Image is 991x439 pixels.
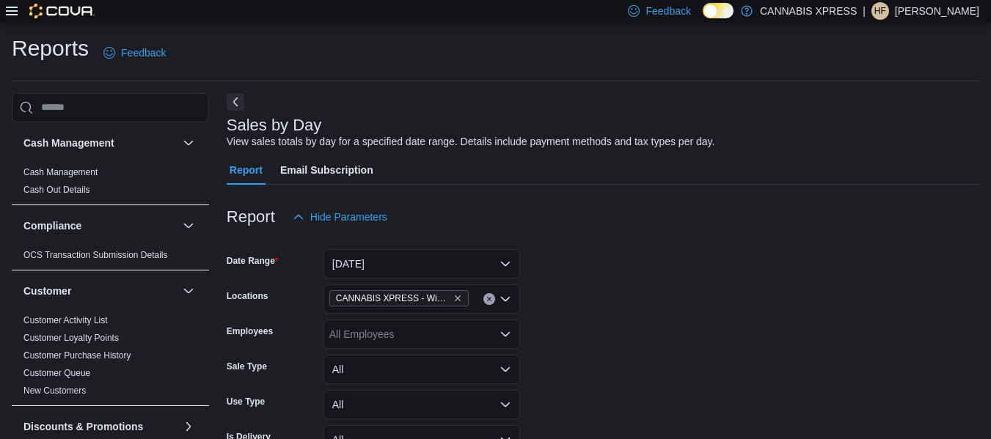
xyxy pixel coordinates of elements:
[703,3,734,18] input: Dark Mode
[483,293,495,305] button: Clear input
[23,332,119,344] span: Customer Loyalty Points
[23,333,119,343] a: Customer Loyalty Points
[180,282,197,300] button: Customer
[121,45,166,60] span: Feedback
[12,163,209,204] div: Cash Management
[23,284,177,298] button: Customer
[23,350,131,361] span: Customer Purchase History
[863,2,866,20] p: |
[23,250,168,260] a: OCS Transaction Submission Details
[23,166,98,178] span: Cash Management
[23,218,81,233] h3: Compliance
[323,390,520,419] button: All
[336,291,450,306] span: CANNABIS XPRESS - Wingham ([PERSON_NAME][GEOGRAPHIC_DATA])
[23,419,177,434] button: Discounts & Promotions
[23,385,86,396] a: New Customers
[453,294,462,303] button: Remove CANNABIS XPRESS - Wingham (Josephine Street) from selection in this group
[310,210,387,224] span: Hide Parameters
[23,249,168,261] span: OCS Transaction Submission Details
[23,350,131,361] a: Customer Purchase History
[760,2,857,20] p: CANNABIS XPRESS
[323,249,520,278] button: [DATE]
[180,134,197,152] button: Cash Management
[227,93,244,111] button: Next
[23,136,177,150] button: Cash Management
[329,290,469,306] span: CANNABIS XPRESS - Wingham (Josephine Street)
[280,155,373,185] span: Email Subscription
[29,4,95,18] img: Cova
[323,355,520,384] button: All
[12,34,89,63] h1: Reports
[227,290,268,302] label: Locations
[23,284,71,298] h3: Customer
[23,367,90,379] span: Customer Queue
[180,217,197,235] button: Compliance
[227,361,267,372] label: Sale Type
[227,117,322,134] h3: Sales by Day
[227,134,715,150] div: View sales totals by day for a specified date range. Details include payment methods and tax type...
[500,293,511,305] button: Open list of options
[23,368,90,378] a: Customer Queue
[180,418,197,435] button: Discounts & Promotions
[98,38,172,67] a: Feedback
[23,218,177,233] button: Compliance
[895,2,979,20] p: [PERSON_NAME]
[23,385,86,396] span: New Customers
[23,167,98,177] a: Cash Management
[871,2,889,20] div: Hayden Flannigan
[23,419,143,434] h3: Discounts & Promotions
[227,325,273,337] label: Employees
[227,396,265,407] label: Use Type
[227,208,275,226] h3: Report
[500,328,511,340] button: Open list of options
[227,255,279,267] label: Date Range
[23,315,108,325] a: Customer Activity List
[23,136,114,150] h3: Cash Management
[874,2,886,20] span: HF
[23,184,90,196] span: Cash Out Details
[646,4,690,18] span: Feedback
[230,155,263,185] span: Report
[287,202,393,232] button: Hide Parameters
[12,311,209,405] div: Customer
[12,246,209,270] div: Compliance
[23,185,90,195] a: Cash Out Details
